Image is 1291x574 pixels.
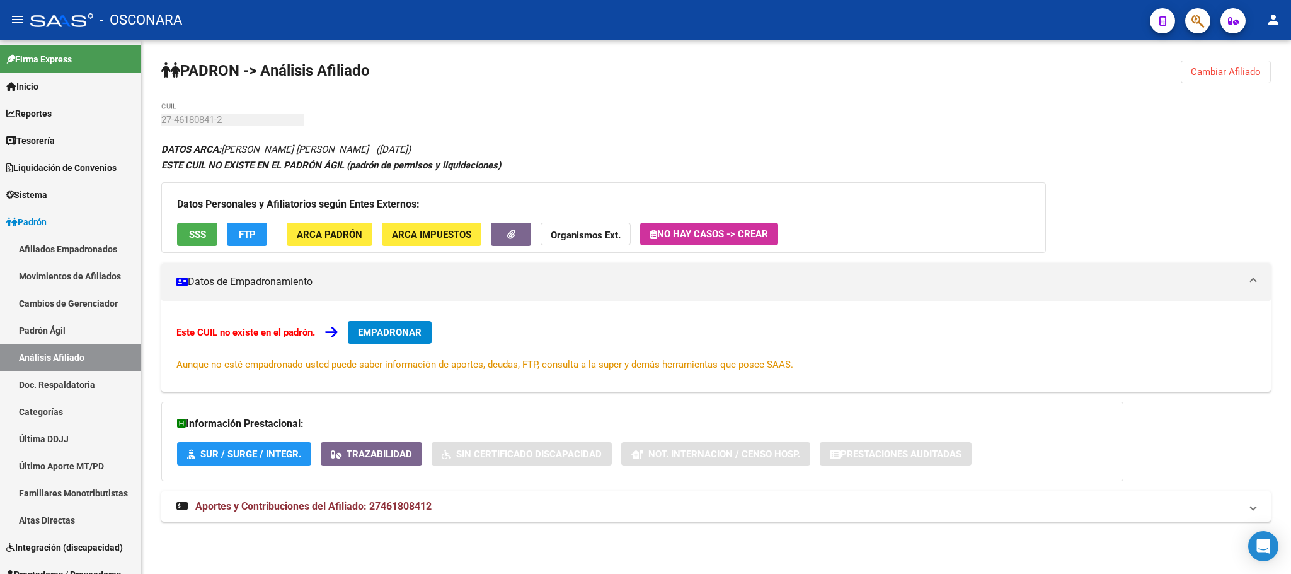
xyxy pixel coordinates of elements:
[287,223,372,246] button: ARCA Padrón
[297,229,362,240] span: ARCA Padrón
[541,223,631,246] button: Organismos Ext.
[551,230,621,241] strong: Organismos Ext.
[10,12,25,27] mat-icon: menu
[432,442,612,466] button: Sin Certificado Discapacidad
[189,229,206,240] span: SSS
[382,223,481,246] button: ARCA Impuestos
[1181,61,1271,83] button: Cambiar Afiliado
[239,229,256,240] span: FTP
[820,442,972,466] button: Prestaciones Auditadas
[161,263,1271,301] mat-expansion-panel-header: Datos de Empadronamiento
[376,144,411,155] span: ([DATE])
[6,79,38,93] span: Inicio
[161,144,221,155] strong: DATOS ARCA:
[161,491,1271,522] mat-expansion-panel-header: Aportes y Contribuciones del Afiliado: 27461808412
[1266,12,1281,27] mat-icon: person
[161,301,1271,392] div: Datos de Empadronamiento
[161,62,370,79] strong: PADRON -> Análisis Afiliado
[347,448,412,460] span: Trazabilidad
[100,6,182,34] span: - OSCONARA
[6,161,117,175] span: Liquidación de Convenios
[161,144,369,155] span: [PERSON_NAME] [PERSON_NAME]
[6,215,47,229] span: Padrón
[841,448,961,460] span: Prestaciones Auditadas
[456,448,602,460] span: Sin Certificado Discapacidad
[321,442,422,466] button: Trazabilidad
[6,188,47,202] span: Sistema
[348,321,432,344] button: EMPADRONAR
[640,223,778,245] button: No hay casos -> Crear
[621,442,810,466] button: Not. Internacion / Censo Hosp.
[6,52,72,66] span: Firma Express
[195,500,432,512] span: Aportes y Contribuciones del Afiliado: 27461808412
[6,134,55,148] span: Tesorería
[358,327,422,338] span: EMPADRONAR
[176,359,793,370] span: Aunque no esté empadronado usted puede saber información de aportes, deudas, FTP, consulta a la s...
[650,228,768,240] span: No hay casos -> Crear
[6,107,52,120] span: Reportes
[177,442,311,466] button: SUR / SURGE / INTEGR.
[227,223,267,246] button: FTP
[200,448,301,460] span: SUR / SURGE / INTEGR.
[177,415,1108,433] h3: Información Prestacional:
[161,160,501,171] strong: ESTE CUIL NO EXISTE EN EL PADRÓN ÁGIL (padrón de permisos y liquidaciones)
[177,223,217,246] button: SSS
[1191,66,1261,78] span: Cambiar Afiliado
[176,327,315,338] strong: Este CUIL no existe en el padrón.
[177,196,1030,213] h3: Datos Personales y Afiliatorios según Entes Externos:
[648,448,800,460] span: Not. Internacion / Censo Hosp.
[392,229,471,240] span: ARCA Impuestos
[176,275,1241,289] mat-panel-title: Datos de Empadronamiento
[6,541,123,554] span: Integración (discapacidad)
[1248,531,1278,561] div: Open Intercom Messenger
